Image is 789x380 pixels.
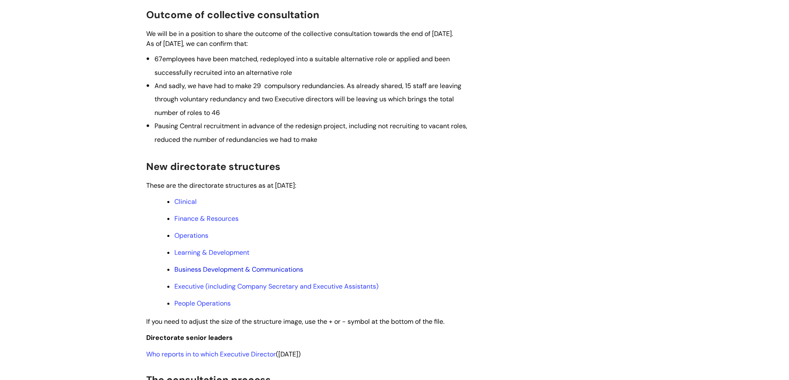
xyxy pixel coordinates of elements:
a: Who reports in to which Executive Director [146,350,276,358]
a: Executive (including Company Secretary and Executive Assistants) [174,282,379,291]
span: These are the directorate structures as at [DATE]: [146,181,296,190]
span: ([DATE]) [146,350,301,358]
span: If you need to adjust the size of the structure image, use the + or - symbol at the bottom of the... [146,317,444,326]
span: Directorate senior leaders [146,333,233,342]
span: Outcome of collective consultation [146,8,319,21]
a: Business Development & Communications [174,265,303,274]
span: New directorate structures [146,160,280,173]
a: Finance & Resources [174,214,239,223]
a: People Operations [174,299,231,308]
span: We will be in a position to share the outcome of the collective consultation towards the end of [... [146,29,453,38]
span: Pausing Central recruitment in advance of the redesign project, including not recruiting to vacan... [154,122,467,143]
span: 67 [154,55,162,63]
a: Clinical [174,197,197,206]
a: Operations [174,231,208,240]
a: Learning & Development [174,248,249,257]
span: employees have been matched, redeployed into a suitable alternative role or applied and been succ... [154,55,450,76]
span: And sadly, we have had to make 29 compulsory redundancies. As already shared, 15 staff are leavin... [154,81,461,117]
span: As of [DATE], we can confirm that: [146,39,248,48]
